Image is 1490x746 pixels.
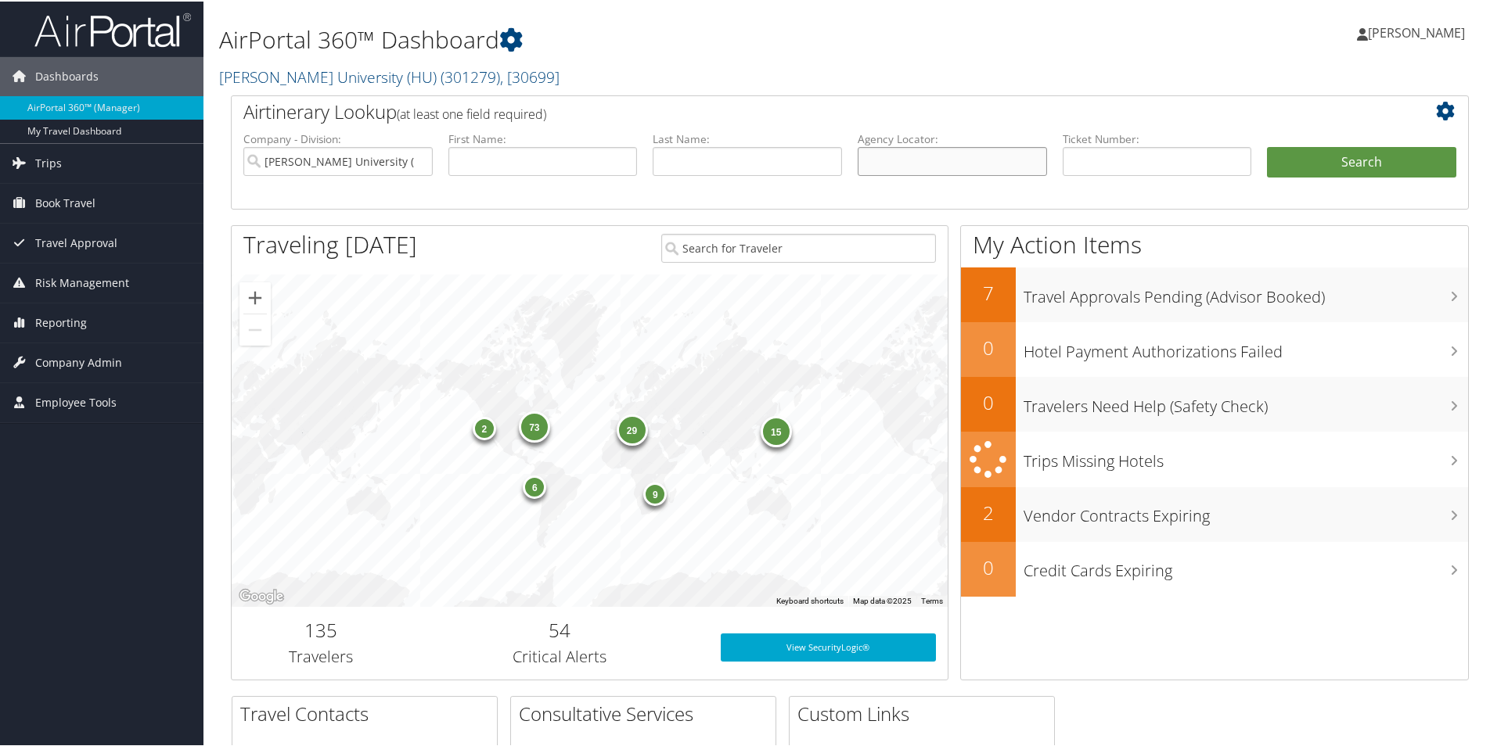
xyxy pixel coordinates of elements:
[500,65,560,86] span: , [ 30699 ]
[243,615,399,642] h2: 135
[961,540,1468,595] a: 0Credit Cards Expiring
[617,412,648,443] div: 29
[644,481,668,504] div: 9
[219,22,1060,55] h1: AirPortal 360™ Dashboard
[239,313,271,344] button: Zoom out
[239,281,271,312] button: Zoom in
[858,130,1047,145] label: Agency Locator:
[961,498,1016,525] h2: 2
[1267,145,1456,177] button: Search
[797,699,1054,726] h2: Custom Links
[1024,332,1468,361] h3: Hotel Payment Authorizations Failed
[219,65,560,86] a: [PERSON_NAME] University (HU)
[961,333,1016,360] h2: 0
[1357,8,1481,55] a: [PERSON_NAME]
[397,104,546,121] span: (at least one field required)
[34,10,191,47] img: airportal-logo.png
[35,382,117,421] span: Employee Tools
[35,142,62,181] span: Trips
[243,227,417,260] h1: Traveling [DATE]
[243,644,399,666] h3: Travelers
[524,474,547,497] div: 6
[35,56,99,95] span: Dashboards
[519,699,776,726] h2: Consultative Services
[243,130,433,145] label: Company - Division:
[441,65,500,86] span: ( 301279 )
[35,182,95,221] span: Book Travel
[473,415,496,439] div: 2
[1024,496,1468,525] h3: Vendor Contracts Expiring
[721,632,936,660] a: View SecurityLogic®
[423,644,697,666] h3: Critical Alerts
[961,430,1468,486] a: Trips Missing Hotels
[35,222,117,261] span: Travel Approval
[1024,277,1468,307] h3: Travel Approvals Pending (Advisor Booked)
[519,409,550,440] div: 73
[243,97,1353,124] h2: Airtinerary Lookup
[240,699,497,726] h2: Travel Contacts
[661,232,936,261] input: Search for Traveler
[921,595,943,604] a: Terms
[961,278,1016,305] h2: 7
[961,321,1468,375] a: 0Hotel Payment Authorizations Failed
[761,414,792,446] div: 15
[236,585,287,605] img: Google
[961,486,1468,540] a: 2Vendor Contracts Expiring
[853,595,912,604] span: Map data ©2025
[236,585,287,605] a: Open this area in Google Maps (opens a new window)
[35,342,122,381] span: Company Admin
[961,553,1016,579] h2: 0
[961,227,1468,260] h1: My Action Items
[961,388,1016,414] h2: 0
[776,594,844,605] button: Keyboard shortcuts
[448,130,638,145] label: First Name:
[1024,551,1468,580] h3: Credit Cards Expiring
[1063,130,1252,145] label: Ticket Number:
[1024,441,1468,471] h3: Trips Missing Hotels
[653,130,842,145] label: Last Name:
[961,375,1468,430] a: 0Travelers Need Help (Safety Check)
[961,266,1468,321] a: 7Travel Approvals Pending (Advisor Booked)
[1024,386,1468,416] h3: Travelers Need Help (Safety Check)
[35,302,87,341] span: Reporting
[1368,23,1465,40] span: [PERSON_NAME]
[35,262,129,301] span: Risk Management
[423,615,697,642] h2: 54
